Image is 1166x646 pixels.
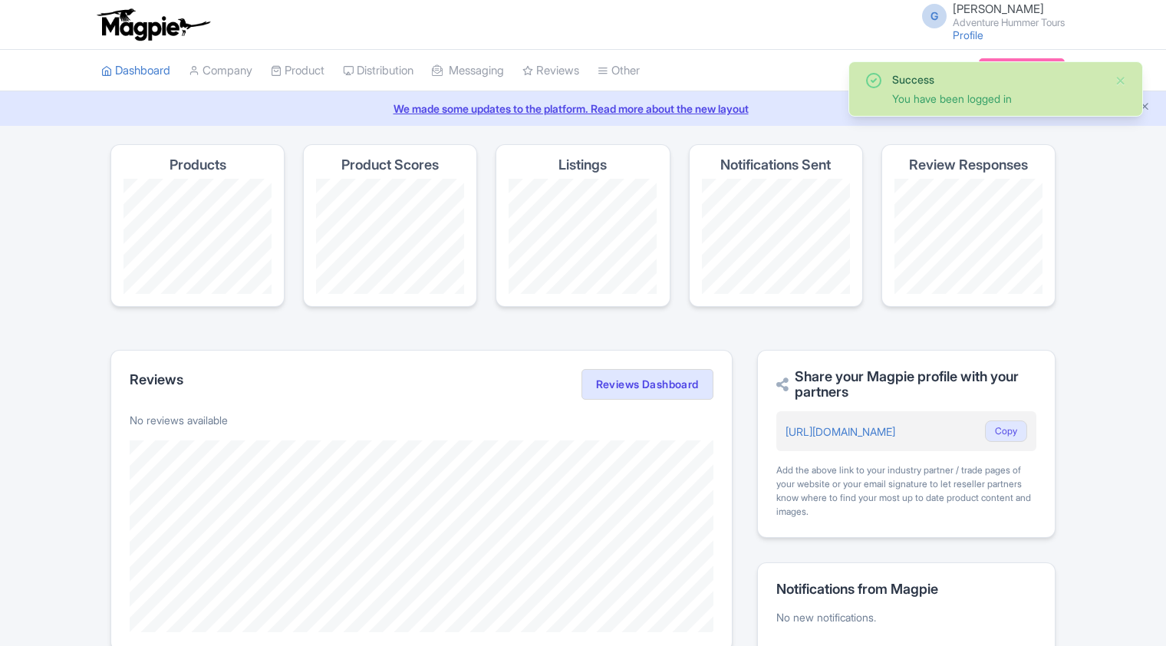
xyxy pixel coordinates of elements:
h2: Reviews [130,372,183,387]
div: Success [892,71,1102,87]
a: Dashboard [101,50,170,92]
span: G [922,4,947,28]
small: Adventure Hummer Tours [953,18,1065,28]
h4: Review Responses [909,157,1028,173]
a: Subscription [979,58,1065,81]
button: Copy [985,420,1027,442]
a: Company [189,50,252,92]
h4: Product Scores [341,157,439,173]
a: Reviews Dashboard [581,369,713,400]
span: [PERSON_NAME] [953,2,1044,16]
h4: Products [170,157,226,173]
a: [URL][DOMAIN_NAME] [786,425,895,438]
a: Product [271,50,324,92]
p: No new notifications. [776,609,1036,625]
h2: Notifications from Magpie [776,582,1036,597]
div: Add the above link to your industry partner / trade pages of your website or your email signature... [776,463,1036,519]
a: Distribution [343,50,413,92]
a: Messaging [432,50,504,92]
p: No reviews available [130,412,713,428]
img: logo-ab69f6fb50320c5b225c76a69d11143b.png [94,8,212,41]
button: Close announcement [1139,99,1151,117]
a: G [PERSON_NAME] Adventure Hummer Tours [913,3,1065,28]
div: You have been logged in [892,91,1102,107]
h4: Listings [558,157,607,173]
a: Reviews [522,50,579,92]
a: Other [598,50,640,92]
a: We made some updates to the platform. Read more about the new layout [9,101,1157,117]
a: Profile [953,28,983,41]
h2: Share your Magpie profile with your partners [776,369,1036,400]
button: Close [1115,71,1127,90]
h4: Notifications Sent [720,157,831,173]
